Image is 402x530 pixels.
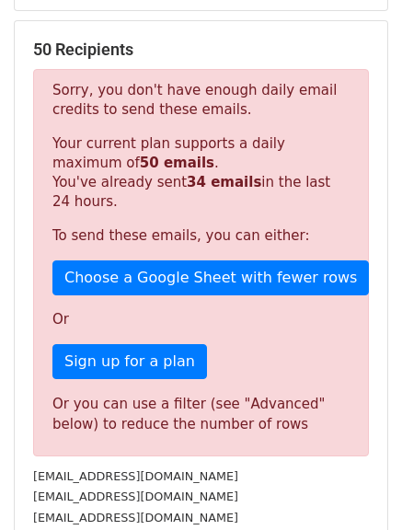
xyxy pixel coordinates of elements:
strong: 34 emails [187,174,261,190]
small: [EMAIL_ADDRESS][DOMAIN_NAME] [33,469,238,483]
p: To send these emails, you can either: [52,226,350,246]
strong: 50 emails [140,155,214,171]
p: Sorry, you don't have enough daily email credits to send these emails. [52,81,350,120]
div: Or you can use a filter (see "Advanced" below) to reduce the number of rows [52,394,350,435]
small: [EMAIL_ADDRESS][DOMAIN_NAME] [33,490,238,503]
a: Choose a Google Sheet with fewer rows [52,260,369,295]
iframe: Chat Widget [310,442,402,530]
p: Or [52,310,350,329]
a: Sign up for a plan [52,344,207,379]
p: Your current plan supports a daily maximum of . You've already sent in the last 24 hours. [52,134,350,212]
small: [EMAIL_ADDRESS][DOMAIN_NAME] [33,511,238,524]
h5: 50 Recipients [33,40,369,60]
